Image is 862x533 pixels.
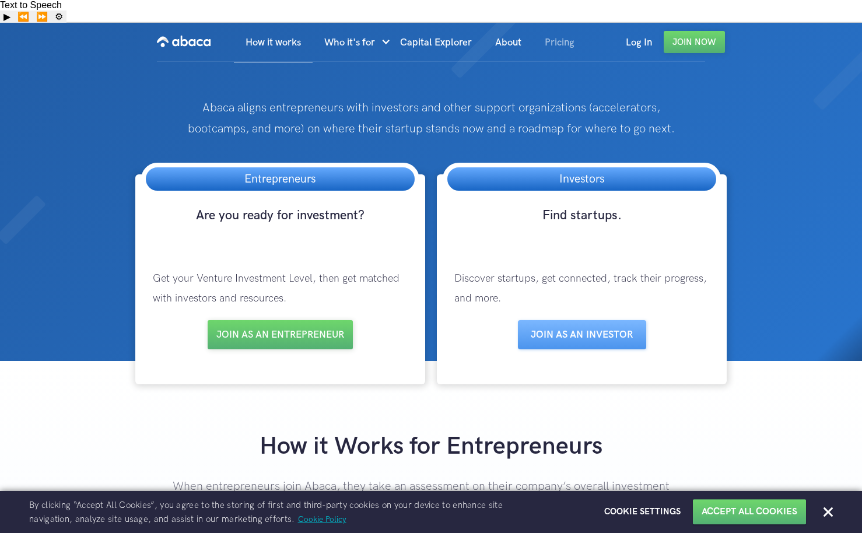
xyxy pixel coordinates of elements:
h3: Are you ready for investment? [141,207,419,246]
div: Who it's for [324,23,375,62]
a: How it works [234,23,313,62]
p: By clicking “Accept All Cookies”, you agree to the storing of first and third-party cookies on yo... [29,499,507,526]
button: Accept All Cookies [702,506,797,518]
button: Cookie Settings [604,506,681,518]
p: Discover startups, get connected, track their progress, and more. [443,257,721,320]
a: Log In [614,23,664,62]
h3: Investors [548,167,616,191]
div: Who it's for [324,23,388,62]
a: Join as an entrepreneur [208,320,353,349]
p: Abaca aligns entrepreneurs with investors and other support organizations (accelerators, bootcamp... [173,97,690,139]
button: Settings [51,10,66,23]
a: Join as aN INVESTOR [518,320,646,349]
h3: Find startups. [443,207,721,246]
a: home [157,23,211,61]
a: Join Now [664,31,725,53]
a: Cookie Policy [295,514,346,524]
strong: How it Works for Entrepreneurs [260,432,602,461]
button: Close [824,507,833,517]
button: Previous [14,10,33,23]
p: Get your Venture Investment Level, then get matched with investors and resources. [141,257,419,320]
a: Pricing [533,23,586,62]
img: Abaca logo [157,32,211,51]
a: About [483,23,533,62]
a: Capital Explorer [388,23,483,62]
button: Forward [33,10,51,23]
h3: Entrepreneurs [233,167,327,191]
